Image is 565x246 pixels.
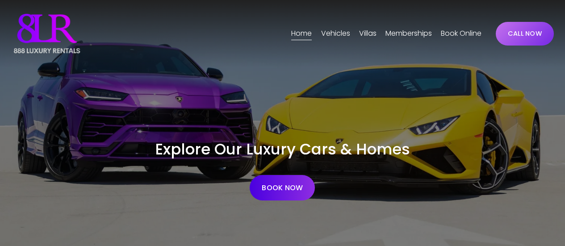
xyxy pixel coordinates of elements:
span: Explore Our Luxury Cars & Homes [155,138,410,160]
a: folder dropdown [359,26,377,41]
a: BOOK NOW [250,175,315,200]
a: folder dropdown [321,26,350,41]
span: Villas [359,27,377,40]
a: Memberships [385,26,432,41]
span: Vehicles [321,27,350,40]
a: CALL NOW [496,22,554,46]
a: Book Online [441,26,481,41]
a: Home [291,26,312,41]
img: Luxury Car &amp; Home Rentals For Every Occasion [11,11,83,56]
